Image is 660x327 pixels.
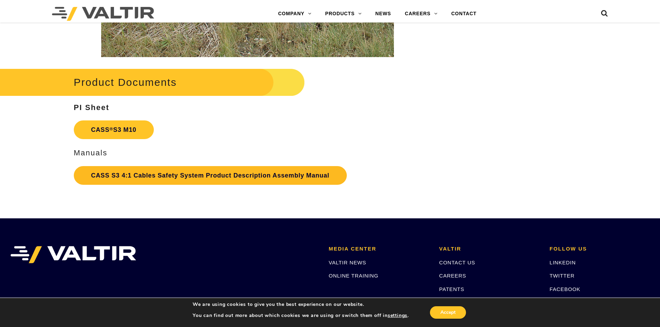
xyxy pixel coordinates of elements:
[549,246,650,252] h2: FOLLOW US
[109,126,113,131] sup: ®
[549,260,576,265] a: LINKEDIN
[193,312,409,319] p: You can find out more about which cookies we are using or switch them off in .
[74,149,421,157] h3: Manuals
[271,7,318,21] a: COMPANY
[549,273,574,279] a: TWITTER
[439,246,539,252] h2: VALTIR
[329,273,378,279] a: ONLINE TRAINING
[388,312,407,319] button: settings
[444,7,483,21] a: CONTACT
[439,260,475,265] a: CONTACT US
[439,273,466,279] a: CAREERS
[74,120,154,139] a: CASS®S3 M10
[439,286,465,292] a: PATENTS
[368,7,398,21] a: NEWS
[329,246,429,252] h2: MEDIA CENTER
[193,301,409,308] p: We are using cookies to give you the best experience on our website.
[74,166,347,185] a: CASS S3 4:1 Cables Safety System Product Description Assembly Manual
[329,260,366,265] a: VALTIR NEWS
[318,7,369,21] a: PRODUCTS
[398,7,445,21] a: CAREERS
[549,286,580,292] a: FACEBOOK
[52,7,154,21] img: Valtir
[74,103,109,112] strong: PI Sheet
[10,246,136,263] img: VALTIR
[430,306,466,319] button: Accept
